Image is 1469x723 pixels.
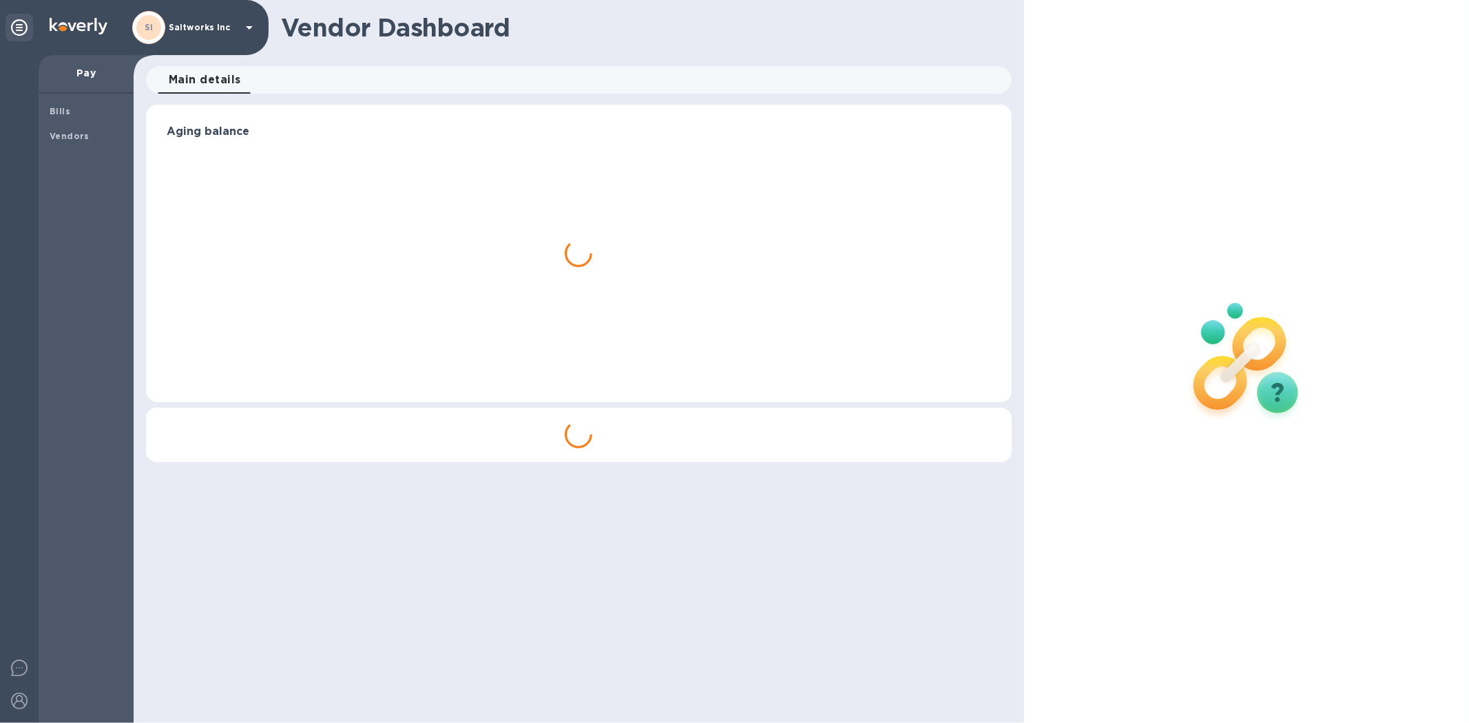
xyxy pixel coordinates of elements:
span: Main details [169,70,241,90]
b: Bills [50,106,70,116]
img: Logo [50,18,107,34]
h1: Vendor Dashboard [281,13,1002,42]
b: Vendors [50,131,90,141]
b: SI [145,22,154,32]
h3: Aging balance [167,125,991,138]
p: Saltworks Inc [169,23,238,32]
div: Unpin categories [6,14,33,41]
p: Pay [50,66,123,80]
